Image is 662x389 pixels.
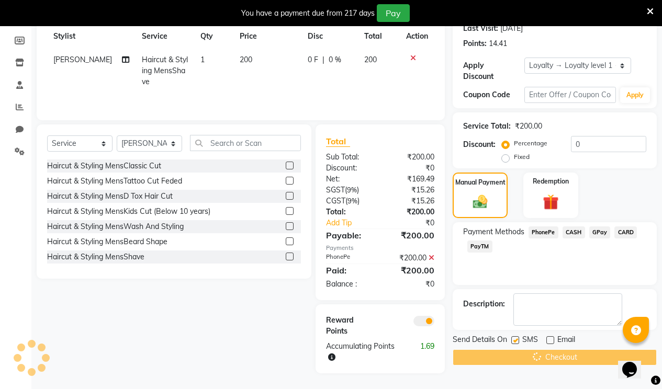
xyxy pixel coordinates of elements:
[47,176,182,187] div: Haircut & Styling MensTattoo Cut Feded
[47,251,144,262] div: Haircut & Styling MensShave
[463,60,524,82] div: Apply Discount
[47,221,184,232] div: Haircut & Styling MensWash And Styling
[380,152,442,163] div: ₹200.00
[318,279,380,290] div: Balance :
[463,23,498,34] div: Last Visit:
[463,139,496,150] div: Discount:
[47,25,136,48] th: Stylist
[522,334,538,347] span: SMS
[514,152,530,162] label: Fixed
[347,186,357,194] span: 9%
[533,177,569,186] label: Redemption
[318,163,380,174] div: Discount:
[200,55,205,64] span: 1
[380,264,442,277] div: ₹200.00
[563,226,585,238] span: CASH
[377,4,410,22] button: Pay
[380,185,442,196] div: ₹15.26
[380,196,442,207] div: ₹15.26
[194,25,233,48] th: Qty
[557,334,575,347] span: Email
[463,121,511,132] div: Service Total:
[390,218,442,228] div: ₹0
[326,185,345,194] span: SGST
[308,54,318,65] span: 0 F
[326,244,434,253] div: Payments
[380,163,442,174] div: ₹0
[318,315,380,337] div: Reward Points
[241,8,375,19] div: You have a payment due from 217 days
[455,178,506,187] label: Manual Payment
[514,139,547,148] label: Percentage
[380,253,442,264] div: ₹200.00
[142,55,188,86] span: Haircut & Styling MensShave
[463,89,524,100] div: Coupon Code
[538,192,564,212] img: _gift.svg
[489,38,507,49] div: 14.41
[53,55,112,64] span: [PERSON_NAME]
[380,174,442,185] div: ₹169.49
[318,207,380,218] div: Total:
[380,229,442,242] div: ₹200.00
[515,121,542,132] div: ₹200.00
[47,236,167,247] div: Haircut & Styling MensBeard Shape
[589,226,611,238] span: GPay
[47,161,161,171] div: Haircut & Styling MensClassic Cut
[318,218,390,228] a: Add Tip
[318,152,380,163] div: Sub Total:
[136,25,194,48] th: Service
[240,55,252,64] span: 200
[318,341,411,363] div: Accumulating Points
[400,25,434,48] th: Action
[468,193,492,210] img: _cash.svg
[326,196,345,205] span: CGST
[318,253,380,264] div: PhonePe
[347,197,357,205] span: 9%
[453,334,507,347] span: Send Details On
[364,55,377,64] span: 200
[524,87,616,103] input: Enter Offer / Coupon Code
[190,135,301,151] input: Search or Scan
[380,207,442,218] div: ₹200.00
[358,25,400,48] th: Total
[318,229,380,242] div: Payable:
[318,264,380,277] div: Paid:
[467,241,492,253] span: PayTM
[47,191,173,202] div: Haircut & Styling MensD Tox Hair Cut
[529,226,558,238] span: PhonePe
[301,25,358,48] th: Disc
[463,299,505,310] div: Description:
[318,174,380,185] div: Net:
[326,136,350,147] span: Total
[411,341,442,363] div: 1.69
[620,87,650,103] button: Apply
[329,54,341,65] span: 0 %
[233,25,301,48] th: Price
[322,54,324,65] span: |
[463,38,487,49] div: Points:
[618,347,652,379] iframe: chat widget
[380,279,442,290] div: ₹0
[318,196,380,207] div: ( )
[318,185,380,196] div: ( )
[614,226,637,238] span: CARD
[47,206,210,217] div: Haircut & Styling MensKids Cut (Below 10 years)
[463,226,524,237] span: Payment Methods
[500,23,523,34] div: [DATE]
